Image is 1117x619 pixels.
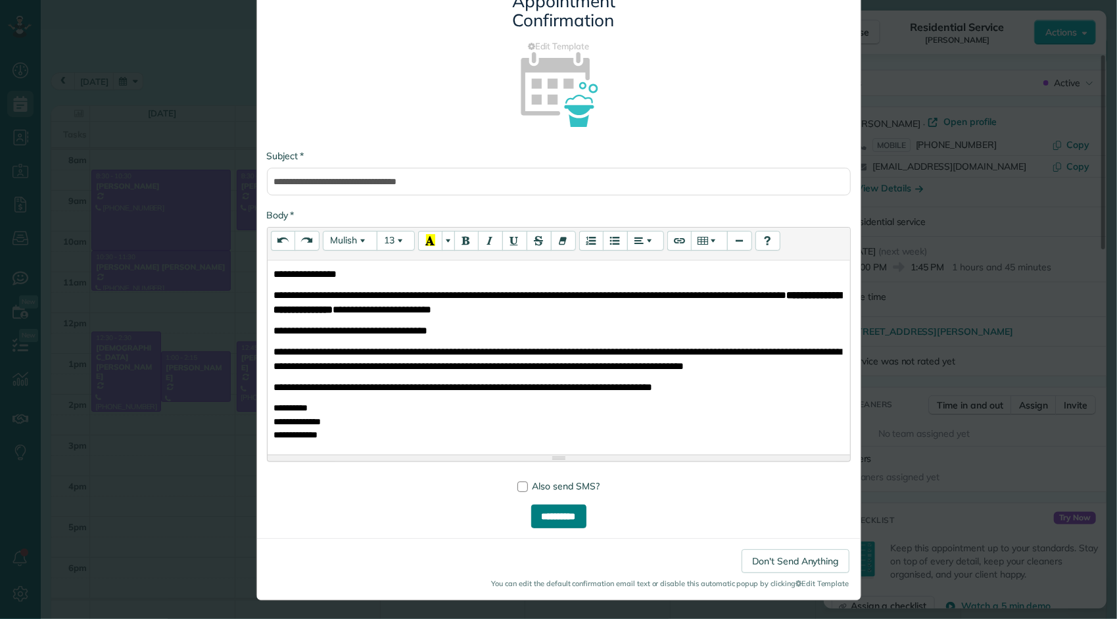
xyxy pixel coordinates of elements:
button: Recent Color [418,231,442,251]
small: You can edit the default confirmation email text or disable this automatic popup by clicking Edit... [268,578,849,589]
button: Bold (CTRL+B) [454,231,479,251]
span: Mulish [331,234,358,246]
a: Edit Template [267,40,851,53]
label: Body [267,209,294,222]
img: appointment_confirmation_icon-141e34405f88b12ade42628e8c248340957700ab75a12ae832a8710e9b578dc5.png [500,29,617,147]
button: Table [691,231,728,251]
span: 13 [385,234,395,246]
button: Remove Font Style (CTRL+\) [551,231,576,251]
button: Link (CTRL+K) [667,231,692,251]
button: Insert Horizontal Rule (CTRL+ENTER) [727,231,752,251]
button: Unordered list (CTRL+SHIFT+NUM7) [603,231,628,251]
button: Italic (CTRL+I) [478,231,503,251]
button: Font Size [377,231,415,251]
button: Paragraph [627,231,664,251]
button: Undo (CTRL+Z) [271,231,295,251]
button: Strikethrough (CTRL+SHIFT+S) [527,231,552,251]
button: Font Family [323,231,377,251]
span: Also send SMS? [533,480,600,492]
button: Redo (CTRL+Y) [295,231,320,251]
button: Help [755,231,780,251]
label: Subject [267,149,304,162]
button: More Color [442,231,455,251]
button: Ordered list (CTRL+SHIFT+NUM8) [579,231,604,251]
div: Resize [268,455,850,461]
a: Don't Send Anything [742,549,849,573]
button: Underline (CTRL+U) [502,231,527,251]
